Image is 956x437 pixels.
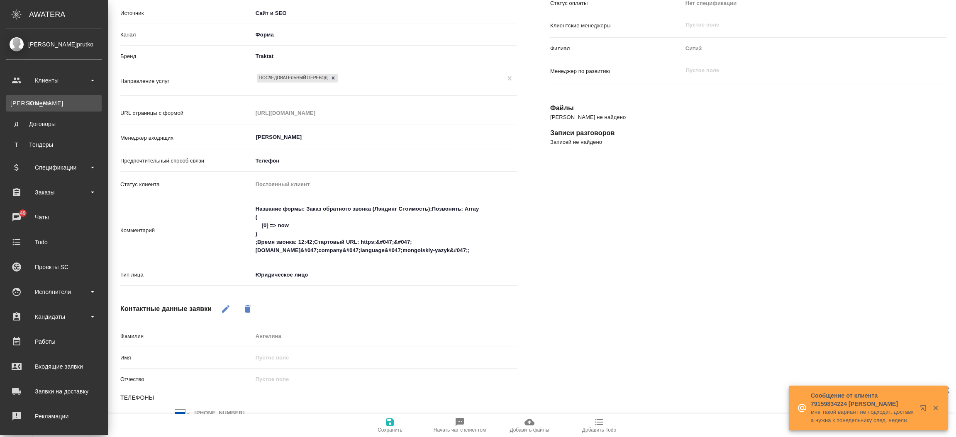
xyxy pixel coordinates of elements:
button: Закрыть [927,404,944,412]
div: Исполнители [6,286,102,298]
div: Постоянный клиент [253,177,517,192]
h4: Контактные данные заявки [120,304,212,314]
div: Сайт и SEO [253,6,517,20]
p: Бренд [120,52,253,61]
p: Сообщение от клиента 79159834224 [PERSON_NAME] [811,391,915,408]
p: Филиал [550,44,683,53]
div: Форма [253,28,517,42]
span: Сохранить [378,427,402,433]
a: [PERSON_NAME]Клиенты [6,95,102,112]
div: Заказы [6,186,102,199]
button: Сохранить [355,414,425,437]
p: Менеджер по развитию [550,67,683,75]
div: Traktat [253,49,517,63]
div: Спецификации [6,161,102,174]
div: Кандидаты [6,311,102,323]
p: Клиентские менеджеры [550,22,683,30]
button: Удалить [238,299,258,319]
p: Источник [120,9,253,17]
p: мне такой вариант не подходит. доставка нужна к понедельнику след. недели [811,408,915,425]
div: Todo [6,236,102,248]
a: Заявки на доставку [2,381,106,402]
a: Работы [2,331,106,352]
div: Входящие заявки [6,360,102,373]
button: Редактировать [216,299,236,319]
div: Заявки на доставку [6,385,102,398]
input: Пустое поле [685,20,927,30]
div: [PERSON_NAME]prutko [6,40,102,49]
p: Тип лица [120,271,253,279]
div: Чаты [6,211,102,223]
textarea: Название формы: Заказ обратного звонка (Лэндинг Стоимость);Позвонить: Array ( [0] => now ) ;Время... [253,202,517,257]
button: Открыть в новой вкладке [915,400,935,420]
div: Договоры [10,120,98,128]
p: Записей не найдено [550,138,947,146]
button: Добавить файлы [495,414,564,437]
p: URL страницы с формой [120,109,253,117]
button: Начать чат с клиентом [425,414,495,437]
div: Рекламации [6,410,102,422]
input: Пустое поле [253,352,517,364]
p: Имя [120,354,253,362]
input: Пустое поле [253,330,517,342]
p: Предпочтительный способ связи [120,157,253,165]
a: Рекламации [2,406,106,427]
div: AWATERA [29,6,108,23]
a: Проекты SC [2,257,106,277]
a: Todo [2,232,106,252]
p: Комментарий [120,226,253,235]
div: Клиенты [6,74,102,87]
a: 49Чаты [2,207,106,228]
a: ТТендеры [6,136,102,153]
div: Проекты SC [6,261,102,273]
input: Пустое поле [253,373,517,385]
button: Open [512,136,514,138]
p: Направление услуг [120,77,253,85]
div: Телефон [253,154,517,168]
input: Пустое поле [685,65,927,75]
span: Начать чат с клиентом [434,427,486,433]
p: Фамилия [120,332,253,340]
span: 49 [15,209,31,217]
p: Канал [120,31,253,39]
div: Сити3 [683,41,947,56]
h6: Телефоны [120,393,517,403]
p: Отчество [120,375,253,384]
h4: Записи разговоров [550,128,947,138]
div: Тендеры [10,141,98,149]
h4: Файлы [550,103,947,113]
p: Менеджер входящих [120,134,253,142]
div: Клиенты [10,99,98,107]
div: Последовательный перевод [257,74,329,83]
a: Входящие заявки [2,356,106,377]
input: Пустое поле [253,107,517,119]
div: Юридическое лицо [253,268,429,282]
div: Работы [6,335,102,348]
span: Добавить Todo [582,427,616,433]
p: Статус клиента [120,180,253,189]
span: Добавить файлы [510,427,549,433]
a: ДДоговоры [6,116,102,132]
button: Добавить Todo [564,414,634,437]
input: Пустое поле [191,407,264,419]
p: [PERSON_NAME] не найдено [550,113,947,121]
